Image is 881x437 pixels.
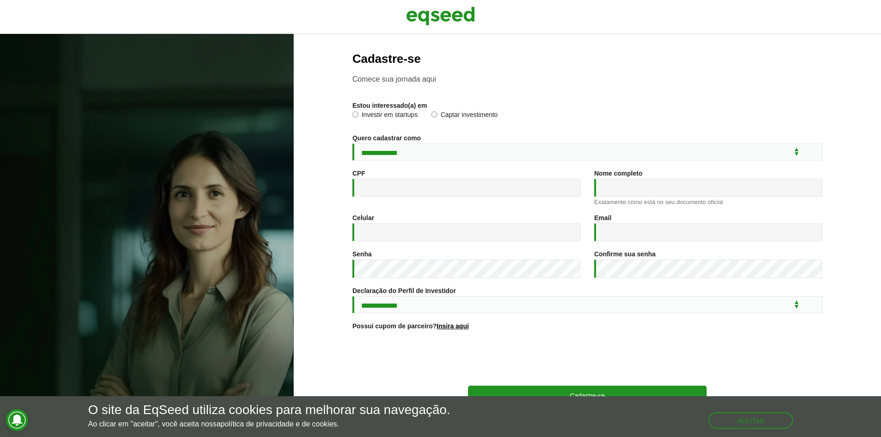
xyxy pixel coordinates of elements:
[468,386,707,405] button: Cadastre-se
[518,341,657,376] iframe: reCAPTCHA
[431,111,498,121] label: Captar investimento
[352,251,372,257] label: Senha
[352,111,418,121] label: Investir em startups
[352,102,427,109] label: Estou interessado(a) em
[594,170,642,177] label: Nome completo
[88,420,450,428] p: Ao clicar em "aceitar", você aceita nossa .
[88,403,450,417] h5: O site da EqSeed utiliza cookies para melhorar sua navegação.
[352,111,358,117] input: Investir em startups
[352,288,456,294] label: Declaração do Perfil de Investidor
[594,251,656,257] label: Confirme sua senha
[594,215,611,221] label: Email
[352,323,469,329] label: Possui cupom de parceiro?
[352,75,822,83] p: Comece sua jornada aqui
[406,5,475,28] img: EqSeed Logo
[431,111,437,117] input: Captar investimento
[221,420,337,428] a: política de privacidade e de cookies
[594,199,822,205] div: Exatamente como está no seu documento oficial
[708,412,793,429] button: Aceitar
[352,215,374,221] label: Celular
[437,323,469,329] a: Insira aqui
[352,52,822,66] h2: Cadastre-se
[352,135,421,141] label: Quero cadastrar como
[352,170,365,177] label: CPF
